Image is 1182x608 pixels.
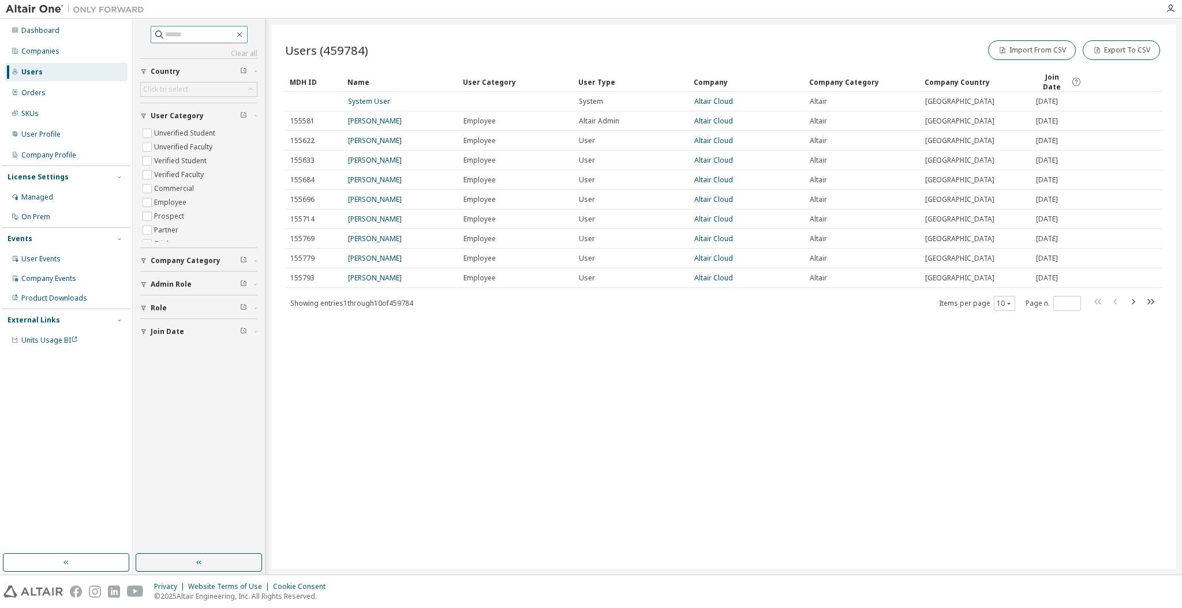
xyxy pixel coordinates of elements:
span: [GEOGRAPHIC_DATA] [925,156,994,165]
div: Click to select [143,85,188,94]
span: Altair [810,273,827,283]
div: Company Category [809,73,915,91]
span: [DATE] [1036,136,1058,145]
span: Employee [463,136,496,145]
div: User Profile [21,130,61,139]
span: Items per page [939,296,1015,311]
span: [DATE] [1036,215,1058,224]
span: Employee [463,195,496,204]
span: User [579,215,595,224]
button: 10 [997,299,1012,308]
a: Altair Cloud [694,273,733,283]
span: [GEOGRAPHIC_DATA] [925,273,994,283]
span: Altair [810,175,827,185]
span: Altair [810,254,827,263]
span: Employee [463,273,496,283]
div: Company Country [925,73,1026,91]
span: Clear filter [240,111,247,121]
img: youtube.svg [127,586,144,598]
span: [GEOGRAPHIC_DATA] [925,195,994,204]
span: [GEOGRAPHIC_DATA] [925,234,994,243]
div: Product Downloads [21,294,87,303]
a: [PERSON_NAME] [348,194,402,204]
span: 155684 [290,175,315,185]
span: [GEOGRAPHIC_DATA] [925,117,994,126]
span: User [579,175,595,185]
button: Company Category [140,248,257,273]
span: 155714 [290,215,315,224]
button: Role [140,295,257,321]
span: Altair [810,215,827,224]
span: [DATE] [1036,195,1058,204]
label: Verified Student [154,154,209,168]
button: Country [140,59,257,84]
a: Altair Cloud [694,253,733,263]
a: [PERSON_NAME] [348,214,402,224]
div: Click to select [141,82,257,96]
span: [GEOGRAPHIC_DATA] [925,254,994,263]
span: Altair [810,136,827,145]
div: Privacy [154,582,188,591]
label: Verified Faculty [154,168,206,182]
label: Employee [154,196,189,209]
span: Employee [463,117,496,126]
span: Altair [810,234,827,243]
button: User Category [140,103,257,129]
a: [PERSON_NAME] [348,136,402,145]
span: Join Date [1035,72,1068,92]
span: Clear filter [240,256,247,265]
div: Company [694,73,800,91]
span: Employee [463,175,496,185]
div: Name [347,73,454,91]
a: Altair Cloud [694,175,733,185]
span: Users (459784) [285,42,368,58]
div: On Prem [21,212,50,222]
div: Orders [21,88,46,97]
span: System [579,97,603,106]
button: Join Date [140,319,257,344]
a: [PERSON_NAME] [348,234,402,243]
div: User Events [21,254,61,264]
span: Units Usage BI [21,335,78,345]
a: [PERSON_NAME] [348,273,402,283]
span: Clear filter [240,327,247,336]
span: Altair Admin [579,117,619,126]
img: Altair One [6,3,150,15]
span: Altair [810,156,827,165]
span: Employee [463,254,496,263]
span: 155696 [290,195,315,204]
span: User [579,273,595,283]
span: Altair [810,97,827,106]
a: Altair Cloud [694,234,733,243]
img: facebook.svg [70,586,82,598]
a: [PERSON_NAME] [348,253,402,263]
span: 155779 [290,254,315,263]
span: Showing entries 1 through 10 of 459784 [290,298,413,308]
a: System User [348,96,390,106]
span: Employee [463,156,496,165]
div: External Links [8,316,60,325]
img: linkedin.svg [108,586,120,598]
a: Altair Cloud [694,116,733,126]
span: Page n. [1026,296,1081,311]
span: 155793 [290,273,315,283]
div: User Type [578,73,684,91]
a: [PERSON_NAME] [348,175,402,185]
span: Employee [463,215,496,224]
label: Commercial [154,182,196,196]
button: Import From CSV [988,40,1076,60]
span: User [579,234,595,243]
span: [DATE] [1036,175,1058,185]
div: Companies [21,47,59,56]
a: [PERSON_NAME] [348,155,402,165]
a: Altair Cloud [694,96,733,106]
span: Clear filter [240,67,247,76]
span: Join Date [151,327,184,336]
label: Prospect [154,209,186,223]
a: Altair Cloud [694,194,733,204]
span: [DATE] [1036,156,1058,165]
div: Events [8,234,32,243]
span: [GEOGRAPHIC_DATA] [925,175,994,185]
span: Employee [463,234,496,243]
div: MDH ID [290,73,338,91]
